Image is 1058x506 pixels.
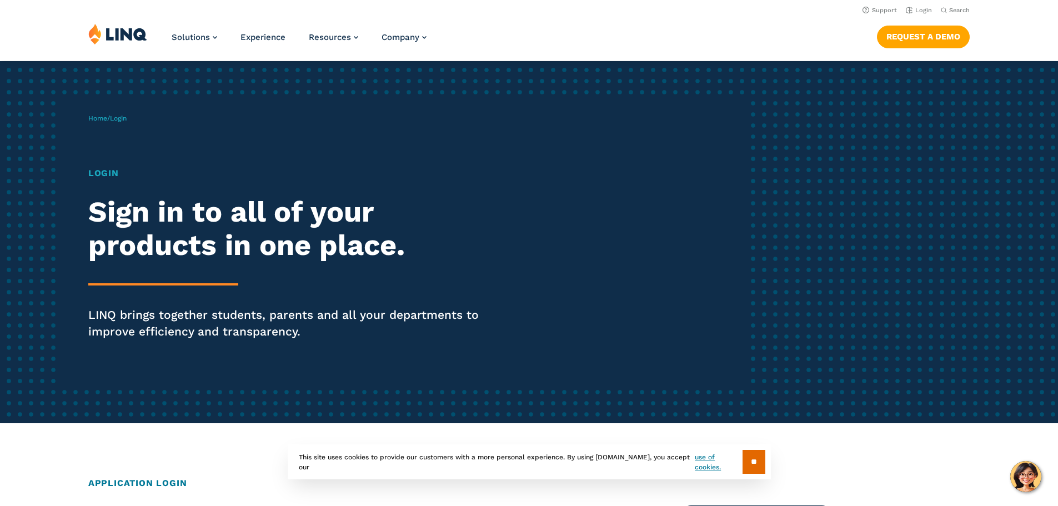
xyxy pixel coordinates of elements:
[288,444,771,479] div: This site uses cookies to provide our customers with a more personal experience. By using [DOMAIN...
[877,26,970,48] a: Request a Demo
[88,196,496,262] h2: Sign in to all of your products in one place.
[906,7,932,14] a: Login
[382,32,427,42] a: Company
[382,32,419,42] span: Company
[941,6,970,14] button: Open Search Bar
[309,32,358,42] a: Resources
[88,114,107,122] a: Home
[1010,461,1041,492] button: Hello, have a question? Let’s chat.
[88,114,127,122] span: /
[172,32,217,42] a: Solutions
[863,7,897,14] a: Support
[877,23,970,48] nav: Button Navigation
[309,32,351,42] span: Resources
[695,452,742,472] a: use of cookies.
[240,32,285,42] a: Experience
[88,167,496,180] h1: Login
[88,307,496,340] p: LINQ brings together students, parents and all your departments to improve efficiency and transpa...
[172,32,210,42] span: Solutions
[949,7,970,14] span: Search
[172,23,427,60] nav: Primary Navigation
[88,23,147,44] img: LINQ | K‑12 Software
[110,114,127,122] span: Login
